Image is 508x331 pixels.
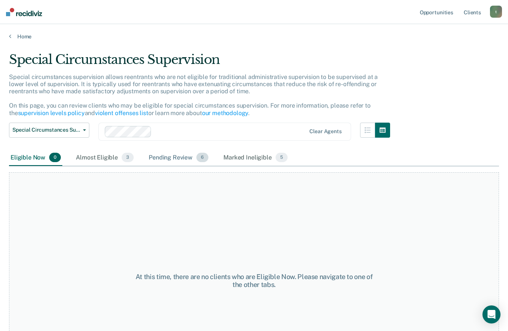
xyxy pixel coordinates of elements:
[482,305,500,323] div: Open Intercom Messenger
[9,150,62,166] div: Eligible Now0
[132,273,377,289] div: At this time, there are no clients who are Eligible Now. Please navigate to one of the other tabs.
[9,73,378,117] p: Special circumstances supervision allows reentrants who are not eligible for traditional administ...
[276,153,288,162] span: 5
[6,8,42,16] img: Recidiviz
[49,153,61,162] span: 0
[9,123,89,138] button: Special Circumstances Supervision
[196,153,208,162] span: 6
[309,128,341,135] div: Clear agents
[18,109,85,117] a: supervision levels policy
[12,127,80,133] span: Special Circumstances Supervision
[9,33,499,40] a: Home
[122,153,134,162] span: 3
[95,109,148,117] a: violent offenses list
[490,6,502,18] button: t
[222,150,289,166] div: Marked Ineligible5
[202,109,249,117] a: our methodology
[147,150,210,166] div: Pending Review6
[9,52,390,73] div: Special Circumstances Supervision
[74,150,135,166] div: Almost Eligible3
